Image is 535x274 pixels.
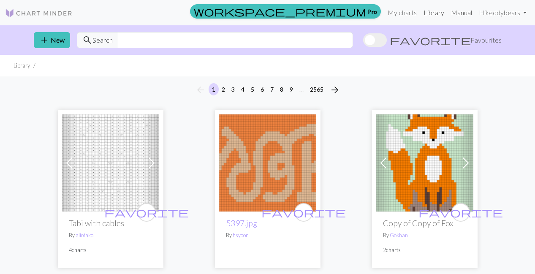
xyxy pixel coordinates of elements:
[330,84,340,96] span: arrow_forward
[261,206,346,219] span: favorite
[286,83,296,95] button: 9
[190,4,381,19] a: Pro
[76,232,93,239] a: aliotako
[330,85,340,95] i: Next
[209,83,219,95] button: 1
[363,32,502,48] label: Show favourites
[69,246,152,254] p: 4 charts
[69,218,152,228] h2: Tabi with cables
[390,232,408,239] a: Gökhan
[104,206,189,219] span: favorite
[226,231,310,239] p: By
[307,83,327,95] button: 2565
[5,8,73,18] img: Logo
[34,32,70,48] button: New
[448,4,475,21] a: Manual
[326,83,343,97] button: Next
[137,203,156,222] button: favourite
[247,83,258,95] button: 5
[82,34,92,46] span: search
[383,231,467,239] p: By
[104,204,189,221] i: favourite
[418,204,503,221] i: favourite
[383,246,467,254] p: 2 charts
[192,83,343,97] nav: Page navigation
[277,83,287,95] button: 8
[39,34,49,46] span: add
[228,83,238,95] button: 3
[257,83,267,95] button: 6
[194,5,366,17] span: workspace_premium
[376,158,473,166] a: Fox 1
[238,83,248,95] button: 4
[69,231,152,239] p: By
[384,4,420,21] a: My charts
[383,218,467,228] h2: Copy of Copy of Fox
[226,218,257,228] a: 5397.jpg
[451,203,470,222] button: favourite
[14,62,30,70] li: Library
[376,114,473,212] img: Fox 1
[470,35,502,45] span: Favourites
[420,4,448,21] a: Library
[261,204,346,221] i: favourite
[267,83,277,95] button: 7
[219,158,316,166] a: 5397.jpg
[62,158,159,166] a: Tabi: leg
[218,83,228,95] button: 2
[294,203,313,222] button: favourite
[233,232,249,239] a: hsyoon
[92,35,113,45] span: Search
[390,34,471,46] span: favorite
[475,4,530,21] a: Hikeddybears
[62,114,159,212] img: Tabi: leg
[219,114,316,212] img: 5397.jpg
[418,206,503,219] span: favorite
